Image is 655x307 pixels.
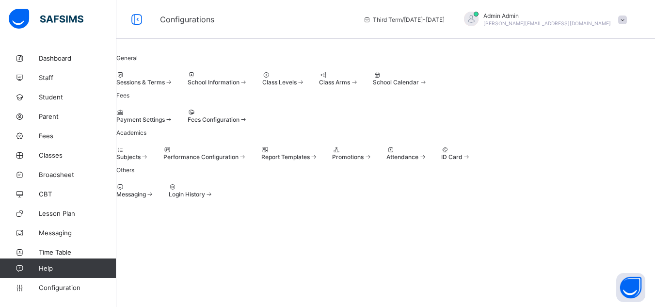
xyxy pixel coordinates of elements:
span: Time Table [39,248,116,256]
div: Messaging [116,183,154,198]
div: Subjects [116,146,149,161]
div: School Calendar [373,71,427,86]
span: Messaging [116,191,146,198]
span: School Calendar [373,79,419,86]
span: Subjects [116,153,141,161]
span: session/term information [363,16,445,23]
span: Help [39,264,116,272]
div: Sessions & Terms [116,71,173,86]
span: Lesson Plan [39,210,116,217]
span: CBT [39,190,116,198]
span: Parent [39,113,116,120]
div: Report Templates [261,146,318,161]
div: Fees Configuration [188,109,248,123]
span: School Information [188,79,240,86]
div: Login History [169,183,213,198]
span: Performance Configuration [163,153,239,161]
div: Performance Configuration [163,146,247,161]
span: Payment Settings [116,116,165,123]
span: Messaging [39,229,116,237]
span: [PERSON_NAME][EMAIL_ADDRESS][DOMAIN_NAME] [483,20,611,26]
img: safsims [9,9,83,29]
span: Class Levels [262,79,297,86]
div: Attendance [386,146,427,161]
span: Sessions & Terms [116,79,165,86]
div: Payment Settings [116,109,173,123]
span: Attendance [386,153,418,161]
span: Class Arms [319,79,350,86]
span: Admin Admin [483,12,611,19]
span: Staff [39,74,116,81]
span: Configurations [160,15,214,24]
div: ID Card [441,146,471,161]
span: Classes [39,151,116,159]
div: School Information [188,71,248,86]
div: Promotions [332,146,372,161]
span: Promotions [332,153,364,161]
div: Class Levels [262,71,305,86]
span: Report Templates [261,153,310,161]
span: General [116,54,138,62]
span: ID Card [441,153,463,161]
span: Login History [169,191,205,198]
span: Broadsheet [39,171,116,178]
span: Configuration [39,284,116,291]
span: Fees [116,92,129,99]
button: Open asap [616,273,645,302]
span: Academics [116,129,146,136]
span: Fees Configuration [188,116,240,123]
span: Student [39,93,116,101]
span: Fees [39,132,116,140]
span: Others [116,166,134,174]
span: Dashboard [39,54,116,62]
div: AdminAdmin [454,12,632,28]
div: Class Arms [319,71,358,86]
